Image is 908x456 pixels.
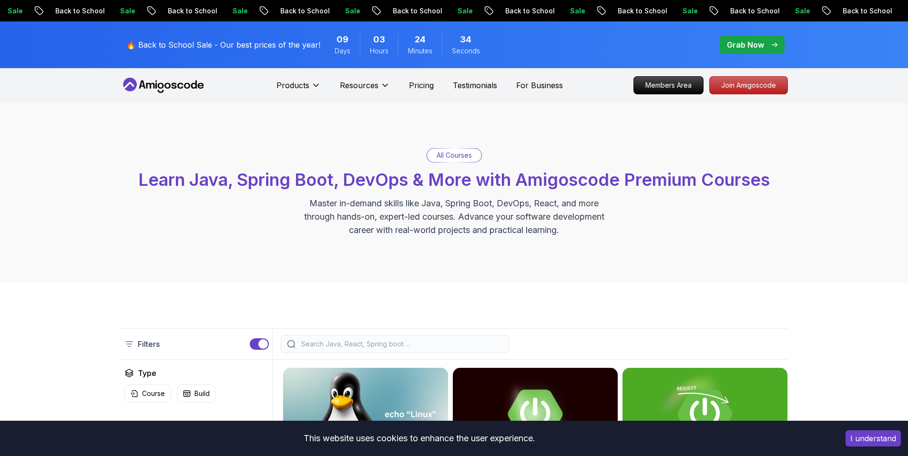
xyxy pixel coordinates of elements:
[373,33,385,46] span: 3 Hours
[194,389,210,398] p: Build
[415,33,426,46] span: 24 Minutes
[839,6,870,16] p: Sale
[662,6,727,16] p: Back to School
[710,77,787,94] p: Join Amigoscode
[633,76,704,94] a: Members Area
[294,197,614,237] p: Master in-demand skills like Java, Spring Boot, DevOps, React, and more through hands-on, expert-...
[846,430,901,446] button: Accept cookies
[276,80,309,91] p: Products
[325,6,389,16] p: Back to School
[370,46,388,56] span: Hours
[709,76,788,94] a: Join Amigoscode
[276,80,321,99] button: Products
[164,6,195,16] p: Sale
[453,80,497,91] a: Testimonials
[516,80,563,91] a: For Business
[389,6,420,16] p: Sale
[634,77,703,94] p: Members Area
[460,33,471,46] span: 34 Seconds
[727,6,757,16] p: Sale
[727,39,764,51] p: Grab Now
[124,385,171,403] button: Course
[614,6,645,16] p: Sale
[437,151,472,160] p: All Courses
[277,6,307,16] p: Sale
[138,169,770,190] span: Learn Java, Spring Boot, DevOps & More with Amigoscode Premium Courses
[142,389,165,398] p: Course
[550,6,614,16] p: Back to School
[335,46,350,56] span: Days
[340,80,390,99] button: Resources
[52,6,82,16] p: Sale
[337,33,348,46] span: 9 Days
[138,367,156,379] h2: Type
[775,6,839,16] p: Back to School
[177,385,216,403] button: Build
[340,80,378,91] p: Resources
[212,6,277,16] p: Back to School
[138,338,160,350] p: Filters
[126,39,320,51] p: 🔥 Back to School Sale - Our best prices of the year!
[299,339,503,349] input: Search Java, React, Spring boot ...
[409,80,434,91] a: Pricing
[408,46,432,56] span: Minutes
[7,428,831,449] div: This website uses cookies to enhance the user experience.
[437,6,502,16] p: Back to School
[502,6,532,16] p: Sale
[452,46,480,56] span: Seconds
[100,6,164,16] p: Back to School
